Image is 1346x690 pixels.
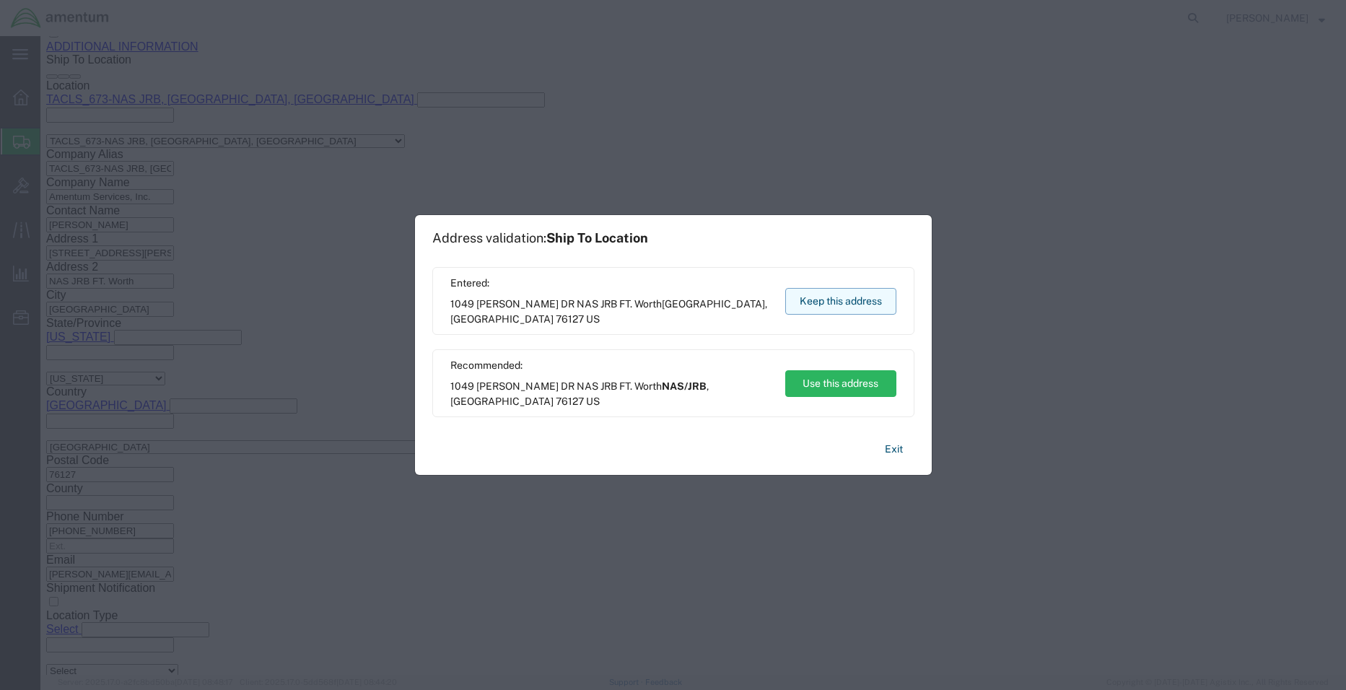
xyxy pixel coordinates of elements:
button: Use this address [785,370,896,397]
span: [GEOGRAPHIC_DATA] [662,298,765,310]
span: 1049 [PERSON_NAME] DR NAS JRB FT. Worth , [450,379,772,409]
span: Recommended: [450,358,772,373]
span: 76127 [556,396,584,407]
button: Exit [873,437,914,462]
span: 1049 [PERSON_NAME] DR NAS JRB FT. Worth , [450,297,772,327]
span: [GEOGRAPHIC_DATA] [450,313,554,325]
span: [GEOGRAPHIC_DATA] [450,396,554,407]
span: US [586,313,600,325]
span: NAS/JRB [662,380,707,392]
span: Entered: [450,276,772,291]
span: US [586,396,600,407]
span: 76127 [556,313,584,325]
h1: Address validation: [432,230,648,246]
span: Ship To Location [546,230,648,245]
button: Keep this address [785,288,896,315]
